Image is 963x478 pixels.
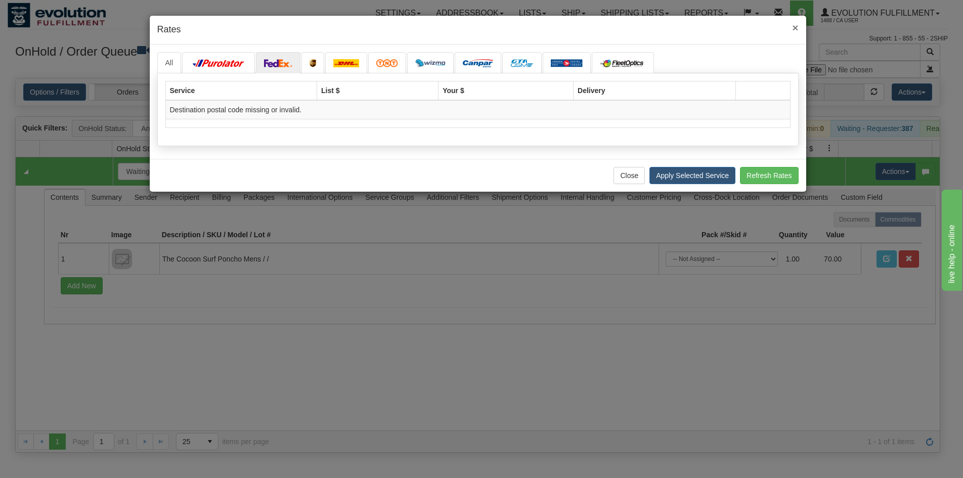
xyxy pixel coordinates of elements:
[333,59,359,67] img: dhl.png
[792,22,798,33] button: Close
[510,59,534,67] img: CarrierLogo_10191.png
[649,167,735,184] button: Apply Selected Service
[600,59,646,67] img: CarrierLogo_10182.png
[792,22,798,33] span: ×
[165,100,790,119] td: Destination postal code missing or invalid.
[317,81,439,100] th: List $
[157,23,799,36] h4: Rates
[740,167,798,184] button: Refresh Rates
[415,59,446,67] img: wizmo.png
[551,59,583,67] img: Canada_post.png
[574,81,735,100] th: Delivery
[376,59,398,67] img: tnt.png
[8,6,94,18] div: live help - online
[264,59,292,67] img: FedEx.png
[439,81,574,100] th: Your $
[614,167,645,184] button: Close
[310,59,317,67] img: ups.png
[190,59,247,67] img: purolator.png
[165,81,317,100] th: Service
[940,187,962,290] iframe: chat widget
[463,59,493,67] img: campar.png
[157,52,182,73] a: All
